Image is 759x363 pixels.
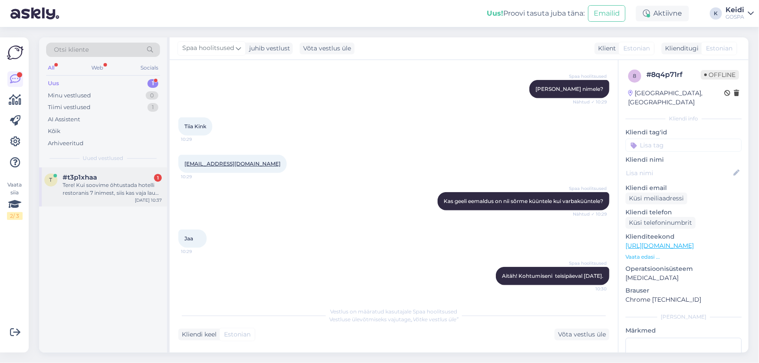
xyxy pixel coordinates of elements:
[706,44,732,53] span: Estonian
[569,73,607,80] span: Spaa hoolitsused
[555,329,609,340] div: Võta vestlus üle
[573,99,607,105] span: Nähtud ✓ 10:29
[135,197,162,203] div: [DATE] 10:37
[625,273,742,283] p: [MEDICAL_DATA]
[646,70,701,80] div: # 8q4p71rf
[487,9,503,17] b: Uus!
[63,181,162,197] div: Tere! Kui soovime õhtustada hotelli restoranis 7 inimest, siis kas vaja laud reserveerida või üld...
[625,208,742,217] p: Kliendi telefon
[625,242,694,250] a: [URL][DOMAIN_NAME]
[48,79,59,88] div: Uus
[48,103,90,112] div: Tiimi vestlused
[181,248,214,255] span: 10:29
[48,115,80,124] div: AI Assistent
[181,173,214,180] span: 10:29
[535,86,603,92] span: [PERSON_NAME] nimele?
[181,136,214,143] span: 10:29
[625,115,742,123] div: Kliendi info
[710,7,722,20] div: K
[54,45,89,54] span: Otsi kliente
[184,160,281,167] a: [EMAIL_ADDRESS][DOMAIN_NAME]
[569,260,607,266] span: Spaa hoolitsused
[625,253,742,261] p: Vaata edasi ...
[184,235,193,242] span: Jaa
[139,62,160,73] div: Socials
[595,44,616,53] div: Klient
[411,316,458,323] i: „Võtke vestlus üle”
[569,185,607,192] span: Spaa hoolitsused
[701,70,739,80] span: Offline
[625,326,742,335] p: Märkmed
[625,183,742,193] p: Kliendi email
[662,44,699,53] div: Klienditugi
[625,286,742,295] p: Brauser
[7,44,23,61] img: Askly Logo
[48,139,84,148] div: Arhiveeritud
[246,44,290,53] div: juhib vestlust
[300,43,354,54] div: Võta vestlus üle
[588,5,625,22] button: Emailid
[487,8,585,19] div: Proovi tasuta juba täna:
[48,91,91,100] div: Minu vestlused
[623,44,650,53] span: Estonian
[331,308,458,315] span: Vestlus on määratud kasutajale Spaa hoolitsused
[184,123,206,130] span: Tiia Kink
[625,264,742,273] p: Operatsioonisüsteem
[625,139,742,152] input: Lisa tag
[444,198,603,204] span: Kas geeli eemaldus on nii sõrme küüntele kui varbaküüntele?
[625,155,742,164] p: Kliendi nimi
[146,91,158,100] div: 0
[83,154,124,162] span: Uued vestlused
[628,89,724,107] div: [GEOGRAPHIC_DATA], [GEOGRAPHIC_DATA]
[625,313,742,321] div: [PERSON_NAME]
[182,43,234,53] span: Spaa hoolitsused
[625,217,695,229] div: Küsi telefoninumbrit
[625,193,687,204] div: Küsi meiliaadressi
[573,211,607,217] span: Nähtud ✓ 10:29
[626,168,732,178] input: Lisa nimi
[147,79,158,88] div: 1
[90,62,105,73] div: Web
[633,73,636,79] span: 8
[636,6,689,21] div: Aktiivne
[63,173,97,181] span: #t3p1xhaa
[7,212,23,220] div: 2 / 3
[726,13,744,20] div: GOSPA
[726,7,744,13] div: Keidi
[625,295,742,304] p: Chrome [TECHNICAL_ID]
[574,286,607,292] span: 10:30
[178,330,217,339] div: Kliendi keel
[224,330,251,339] span: Estonian
[154,174,162,182] div: 1
[625,128,742,137] p: Kliendi tag'id
[726,7,754,20] a: KeidiGOSPA
[46,62,56,73] div: All
[502,273,603,279] span: Aitäh! Kohtumiseni teisipäeval [DATE].
[50,177,53,183] span: t
[48,127,60,136] div: Kõik
[625,232,742,241] p: Klienditeekond
[7,181,23,220] div: Vaata siia
[329,316,458,323] span: Vestluse ülevõtmiseks vajutage
[147,103,158,112] div: 1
